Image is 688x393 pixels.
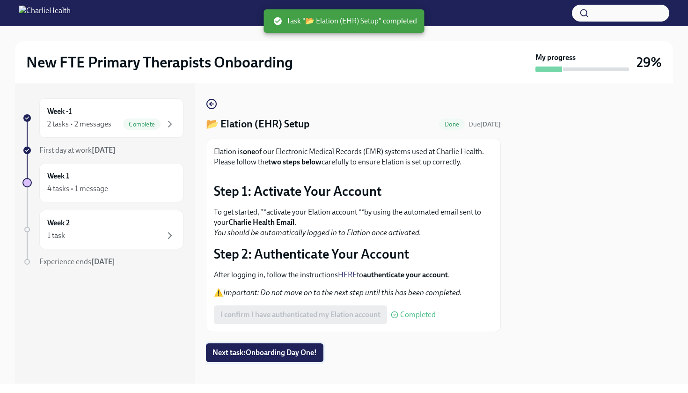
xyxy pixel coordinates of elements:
strong: authenticate your account [363,270,448,279]
p: ⚠️ [214,288,493,298]
p: Elation is of our Electronic Medical Records (EMR) systems used at Charlie Health. Please follow ... [214,147,493,167]
span: September 6th, 2025 09:00 [468,120,501,129]
a: First day at work[DATE] [22,145,183,156]
a: Week -12 tasks • 2 messagesComplete [22,98,183,138]
h6: Week 2 [47,218,70,228]
strong: one [243,147,255,156]
strong: [DATE] [480,120,501,128]
p: To get started, **activate your Elation account **by using the automated email sent to your . [214,207,493,238]
strong: [DATE] [91,257,115,266]
h6: Week -1 [47,106,72,117]
em: Important: Do not move on to the next step until this has been completed. [223,288,462,297]
strong: My progress [535,52,576,63]
p: After logging in, follow the instructions to . [214,270,493,280]
span: First day at work [39,146,116,155]
strong: [DATE] [92,146,116,155]
span: Next task : Onboarding Day One! [212,348,317,357]
span: Due [468,120,501,128]
div: 1 task [47,230,65,241]
a: Week 14 tasks • 1 message [22,163,183,202]
h2: New FTE Primary Therapists Onboarding [26,53,293,72]
p: Step 2: Authenticate Your Account [214,245,493,262]
img: CharlieHealth [19,6,71,21]
span: Experience ends [39,257,115,266]
h3: 29% [637,54,662,71]
span: Completed [400,311,436,319]
div: 4 tasks • 1 message [47,184,108,194]
p: Step 1: Activate Your Account [214,183,493,200]
strong: two steps below [268,157,322,166]
h4: 📂 Elation (EHR) Setup [206,117,309,131]
em: You should be automatically logged in to Elation once activated. [214,228,421,237]
button: Next task:Onboarding Day One! [206,343,323,362]
span: Task "📂 Elation (EHR) Setup" completed [273,16,417,26]
span: Complete [123,121,161,128]
span: Done [439,121,465,128]
h6: Week 1 [47,171,69,181]
div: 2 tasks • 2 messages [47,119,111,129]
a: Week 21 task [22,210,183,249]
a: HERE [338,270,357,279]
strong: Charlie Health Email [228,218,294,227]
